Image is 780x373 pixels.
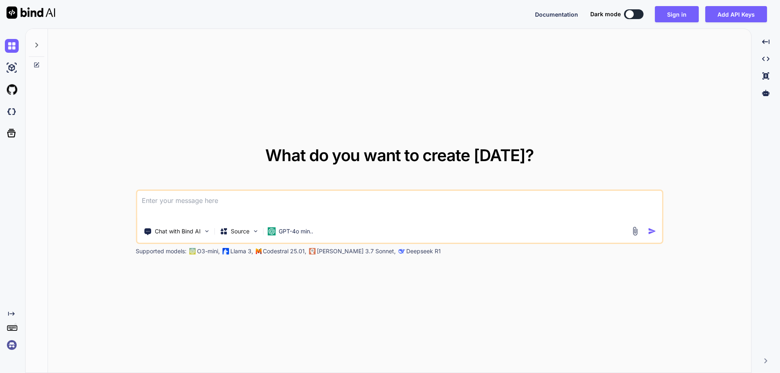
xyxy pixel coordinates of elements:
img: icon [648,227,656,235]
img: GPT-4 [189,248,195,254]
button: Documentation [535,10,578,19]
img: signin [5,338,19,352]
img: chat [5,39,19,53]
img: githubLight [5,83,19,97]
img: ai-studio [5,61,19,75]
p: Supported models: [136,247,186,255]
button: Add API Keys [705,6,767,22]
img: Pick Models [252,228,259,235]
img: claude [398,248,405,254]
span: What do you want to create [DATE]? [265,145,534,165]
span: Documentation [535,11,578,18]
p: Llama 3, [230,247,253,255]
img: Bind AI [6,6,55,19]
p: Codestral 25.01, [263,247,306,255]
img: Mistral-AI [256,248,261,254]
img: darkCloudIdeIcon [5,105,19,119]
span: Dark mode [590,10,621,18]
p: Source [231,227,249,235]
img: Llama2 [222,248,229,254]
p: Chat with Bind AI [155,227,201,235]
img: GPT-4o mini [267,227,275,235]
img: Pick Tools [203,228,210,235]
p: O3-mini, [197,247,220,255]
p: Deepseek R1 [406,247,441,255]
p: GPT-4o min.. [279,227,313,235]
img: attachment [630,226,640,236]
img: claude [309,248,315,254]
button: Sign in [655,6,699,22]
p: [PERSON_NAME] 3.7 Sonnet, [317,247,396,255]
